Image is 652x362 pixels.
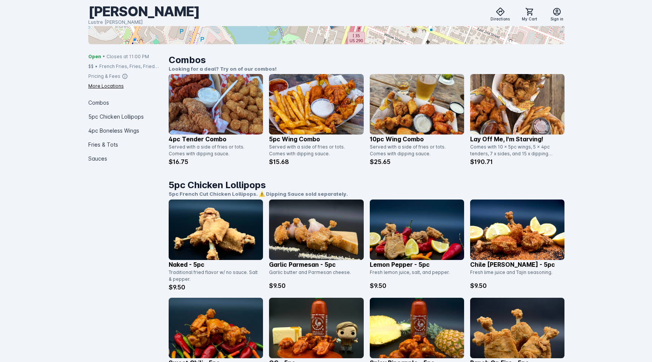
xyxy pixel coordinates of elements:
[169,200,263,260] img: catalog item
[169,157,263,166] p: $16.75
[470,74,564,135] img: catalog item
[99,63,163,70] div: French Fries, Fries, Fried Chicken, Tots, Buffalo Wings, Chicken, Wings, Fried Pickles
[88,124,163,138] div: 4pc Boneless Wings
[169,283,263,292] p: $9.50
[269,260,363,269] p: Garlic Parmesan - 5pc
[103,53,149,60] span: • Closes at 11:00 PM
[269,135,363,144] p: 5pc Wing Combo
[169,298,263,358] img: catalog item
[88,96,163,110] div: Combos
[169,269,258,283] div: Traditional fried flavor w/ no sauce. Salt & pepper.
[470,144,560,157] div: Comes with 10 x 5pc wings, 5 x 4pc tenders, 7 x sides, and 15 x dipping sauces
[169,53,564,67] h1: Combos
[370,200,464,260] img: catalog item
[169,135,263,144] p: 4pc Tender Combo
[470,157,564,166] p: $190.71
[95,63,98,70] div: •
[370,135,464,144] p: 10pc Wing Combo
[88,3,200,20] div: [PERSON_NAME]
[88,73,120,80] div: Pricing & Fees
[169,260,263,269] p: Naked - 5pc
[470,200,564,260] img: catalog item
[470,269,560,281] div: Fresh lime juice and Tajin seasoning.
[370,281,464,290] p: $9.50
[88,152,163,166] div: Sauces
[370,298,464,358] img: catalog item
[88,83,124,90] div: More Locations
[88,63,94,70] div: $$
[169,74,263,135] img: catalog item
[88,110,163,124] div: 5pc Chicken Lollipops
[269,281,363,290] p: $9.50
[169,65,564,73] p: Looking for a deal? Try on of our combos!
[88,138,163,152] div: Fries & Tots
[169,178,564,192] h1: 5pc Chicken Lollipops
[269,144,359,157] div: Served with a side of fries or tots. Comes with dipping sauce.
[370,269,460,281] div: Fresh lemon juice, salt, and pepper.
[269,74,363,135] img: catalog item
[88,53,101,60] span: Open
[370,157,464,166] p: $25.65
[269,298,363,358] img: catalog item
[470,135,564,144] p: Lay off me, I'm starving!
[169,144,258,157] div: Served with a side of fries or tots. Comes with dipping sauce.
[370,144,460,157] div: Served with a side of fries or tots. Comes with dipping sauce.
[269,200,363,260] img: catalog item
[470,260,564,269] p: Chile [PERSON_NAME] - 5pc
[370,74,464,135] img: catalog item
[470,281,564,290] p: $9.50
[88,19,200,26] div: Lustre [PERSON_NAME]
[169,190,564,198] p: 5pc French Cut Chicken Lollipops. ⚠️ Dipping Sauce sold separately.
[470,298,564,358] img: catalog item
[491,16,510,22] span: Directions
[269,269,359,281] div: Garlic butter and Parmesan cheese.
[269,157,363,166] p: $15.68
[370,260,464,269] p: Lemon Pepper - 5pc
